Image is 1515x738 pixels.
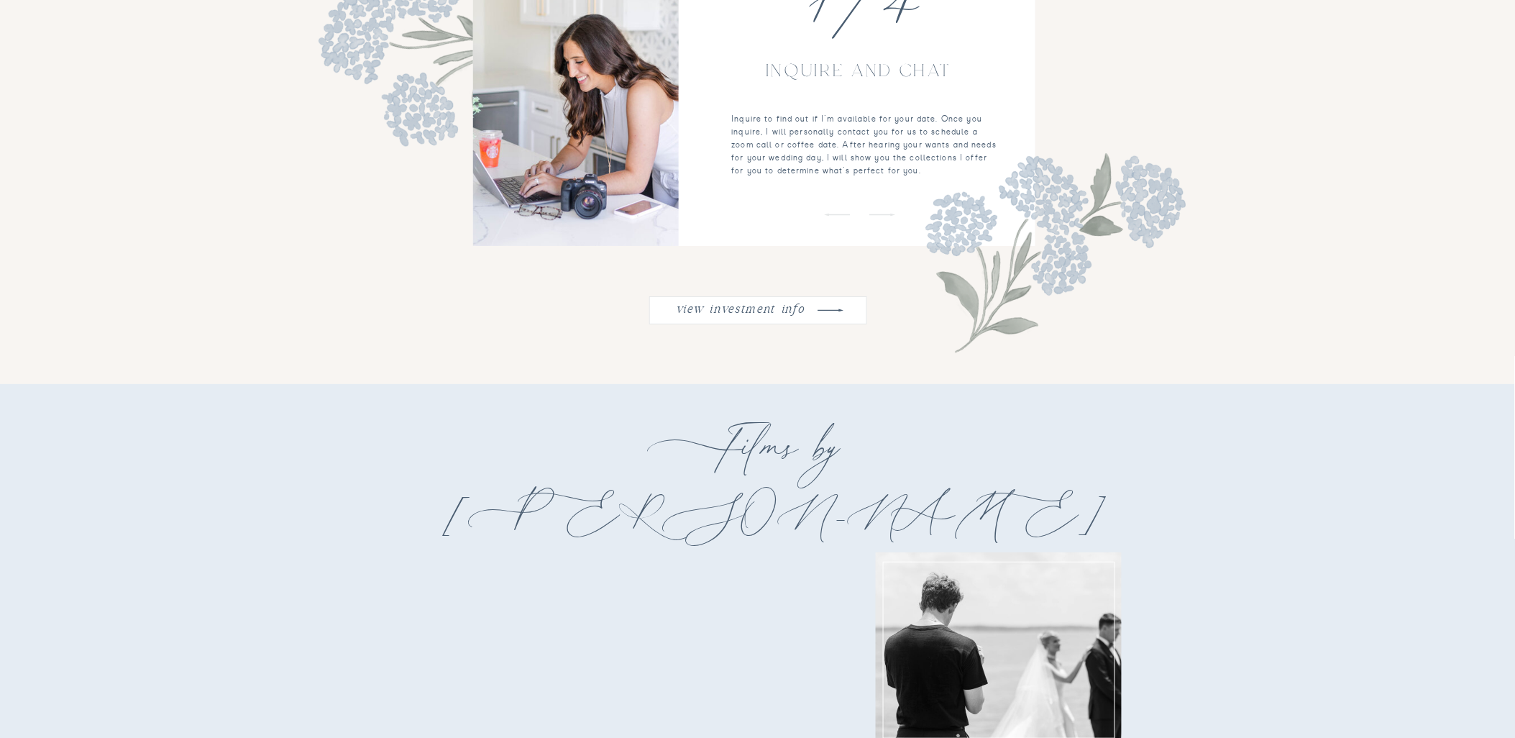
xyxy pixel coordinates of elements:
[732,113,999,186] p: Inquire to find out if I'm available for your date. Once you inquire, I will personally contact y...
[443,416,1045,458] h1: Films by [PERSON_NAME]
[668,299,813,317] a: view investment info
[723,61,994,94] p: Inquire and Chat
